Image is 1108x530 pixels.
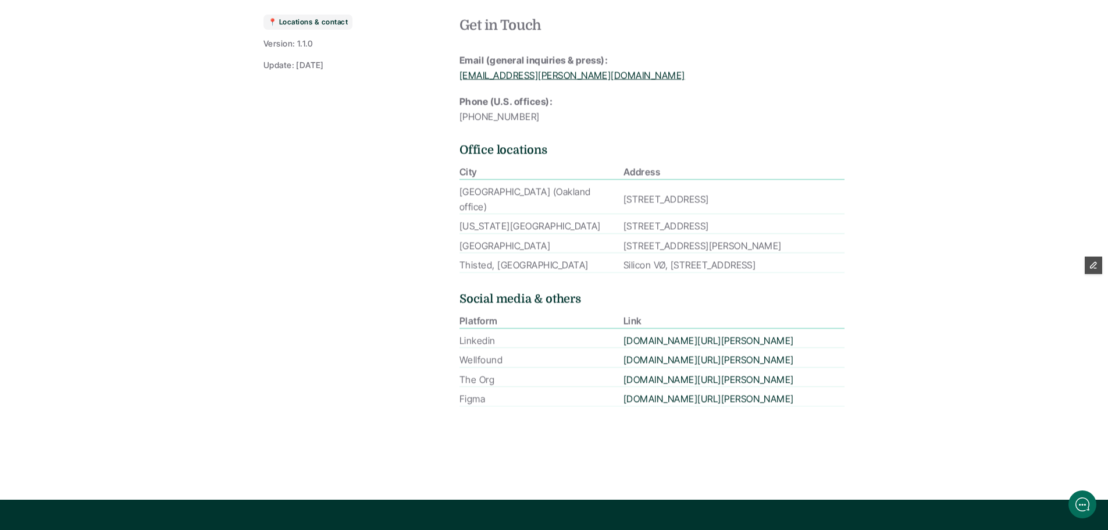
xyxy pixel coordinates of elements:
[624,165,845,180] p: Address
[459,314,618,329] p: Platform
[624,239,845,254] p: [STREET_ADDRESS][PERSON_NAME]
[459,94,845,124] p: [PHONE_NUMBER]
[75,161,140,170] span: New conversation
[624,335,794,346] a: [DOMAIN_NAME][URL][PERSON_NAME]
[624,314,845,329] p: Link
[459,142,808,159] h6: Office locations
[459,184,618,214] p: [GEOGRAPHIC_DATA] (Oakland office)
[459,353,618,368] p: Wellfound
[263,38,313,50] p: Version: 1.1.0
[624,354,794,365] a: [DOMAIN_NAME][URL][PERSON_NAME]
[459,219,618,234] p: [US_STATE][GEOGRAPHIC_DATA]
[268,18,348,26] p: 📍 Locations & contact
[459,54,608,66] strong: Email (general inquiries & press):
[624,258,845,273] p: Silicon VØ, [STREET_ADDRESS]
[1068,490,1096,518] iframe: gist-messenger-bubble-iframe
[459,165,618,180] p: City
[97,407,147,414] span: We run on Gist
[459,69,685,81] a: [EMAIL_ADDRESS][PERSON_NAME][DOMAIN_NAME]
[459,372,618,387] p: The Org
[459,95,553,107] strong: Phone (U.S. offices):
[459,290,808,308] h6: Social media & others
[1085,257,1102,274] button: Edit Framer Content
[459,392,618,407] p: Figma
[459,258,618,273] p: Thisted, [GEOGRAPHIC_DATA]
[17,56,215,75] h1: Hi! Welcome to [GEOGRAPHIC_DATA].
[624,374,794,385] a: [DOMAIN_NAME][URL][PERSON_NAME]
[263,59,324,72] p: Update: [DATE]
[624,219,845,234] p: [STREET_ADDRESS]
[459,239,618,254] p: [GEOGRAPHIC_DATA]
[459,333,618,348] p: Linkedin
[17,77,215,133] h2: Let us know if we can help with lifecycle marketing.
[459,15,808,35] h5: Get in Touch
[624,393,794,405] a: [DOMAIN_NAME][URL][PERSON_NAME]
[18,154,215,177] button: New conversation
[624,192,845,207] p: [STREET_ADDRESS]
